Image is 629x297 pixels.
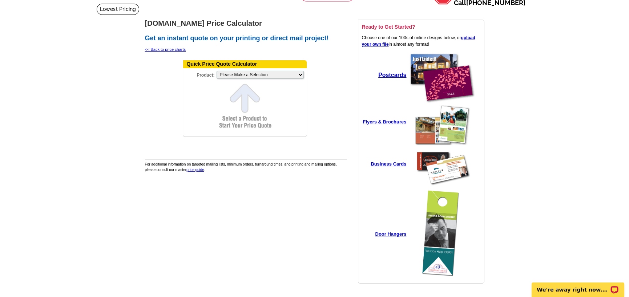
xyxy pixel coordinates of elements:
[375,231,406,237] strong: Door Hangers
[375,232,406,237] a: Door Hangers
[422,190,463,278] img: create a door hanger
[527,274,629,297] iframe: LiveChat chat widget
[415,105,469,145] img: create a flyer
[378,72,406,78] strong: Postcards
[408,100,477,105] a: create a postcard online
[362,24,480,30] h3: Ready to Get Started?
[362,35,475,47] a: upload your own file
[363,119,407,125] a: Flyers & Brochures
[410,53,475,104] img: create a postcard
[413,148,471,186] img: create a business card
[186,168,204,172] a: price guide
[145,20,347,27] h1: [DOMAIN_NAME] Price Calculator
[183,60,307,68] div: Quick Price Quote Calculator
[363,119,407,125] strong: Flyers & Brochures
[378,73,406,78] a: Postcards
[183,70,216,78] label: Product:
[362,34,480,48] p: Choose one of our 100s of online designs below, or in almost any format!
[411,184,473,189] a: create a business card online
[145,162,337,172] span: For additional information on targeted mailing lists, minimum orders, turnaround times, and print...
[420,274,465,280] a: create a door hanger online
[371,161,406,167] strong: Business Cards
[145,47,186,52] a: << Back to price charts
[371,162,406,167] a: Business Cards
[413,141,471,146] a: create a flyer online
[145,34,347,42] h2: Get an instant quote on your printing or direct mail project!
